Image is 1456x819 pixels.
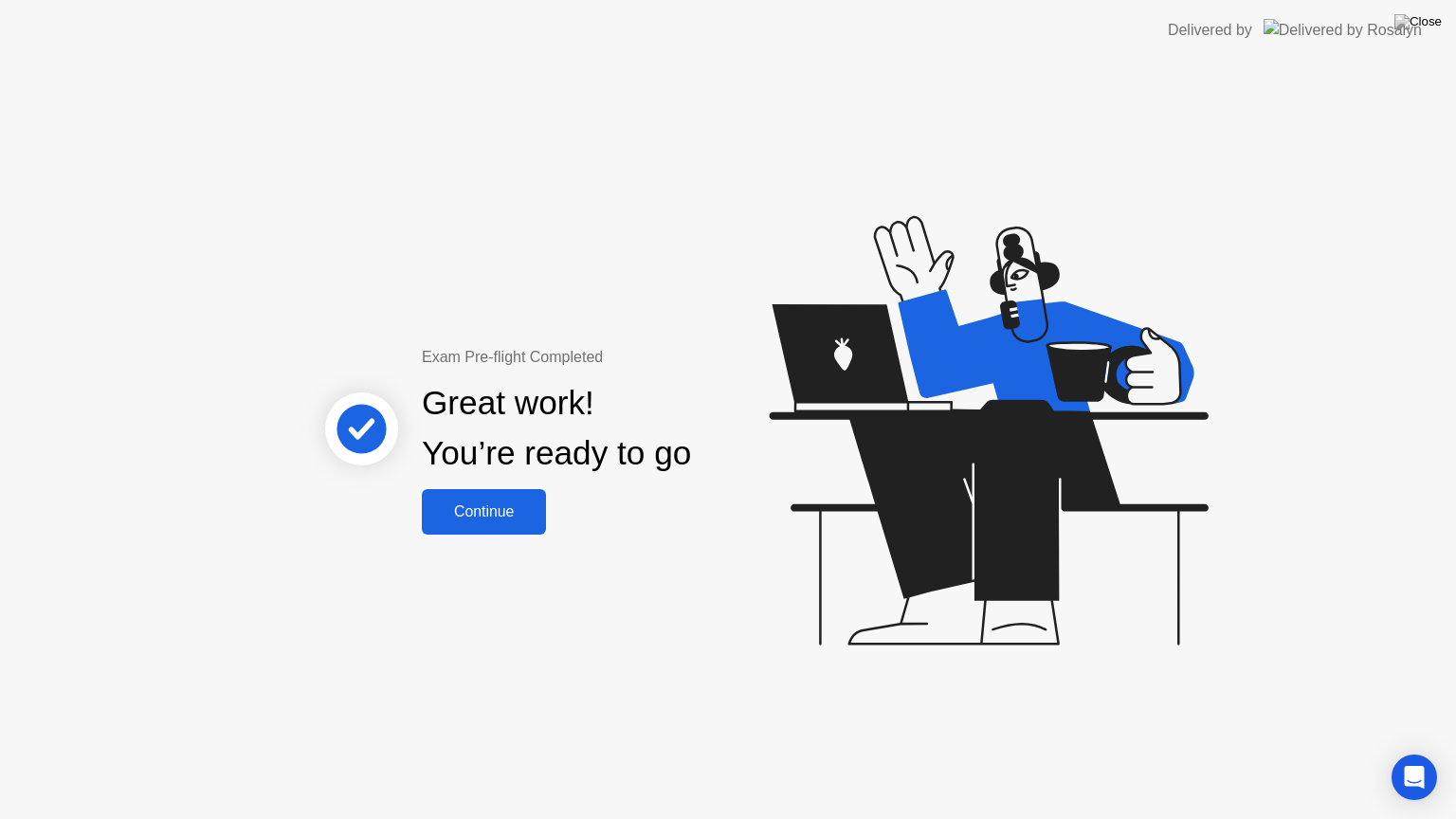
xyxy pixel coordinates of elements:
[422,378,691,479] div: Great work! You’re ready to go
[1394,14,1442,29] img: Close
[422,489,546,535] button: Continue
[1392,755,1437,800] div: Open Intercom Messenger
[428,503,540,520] div: Continue
[1168,19,1252,42] div: Delivered by
[1264,19,1422,41] img: Delivered by Rosalyn
[422,346,813,369] div: Exam Pre-flight Completed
